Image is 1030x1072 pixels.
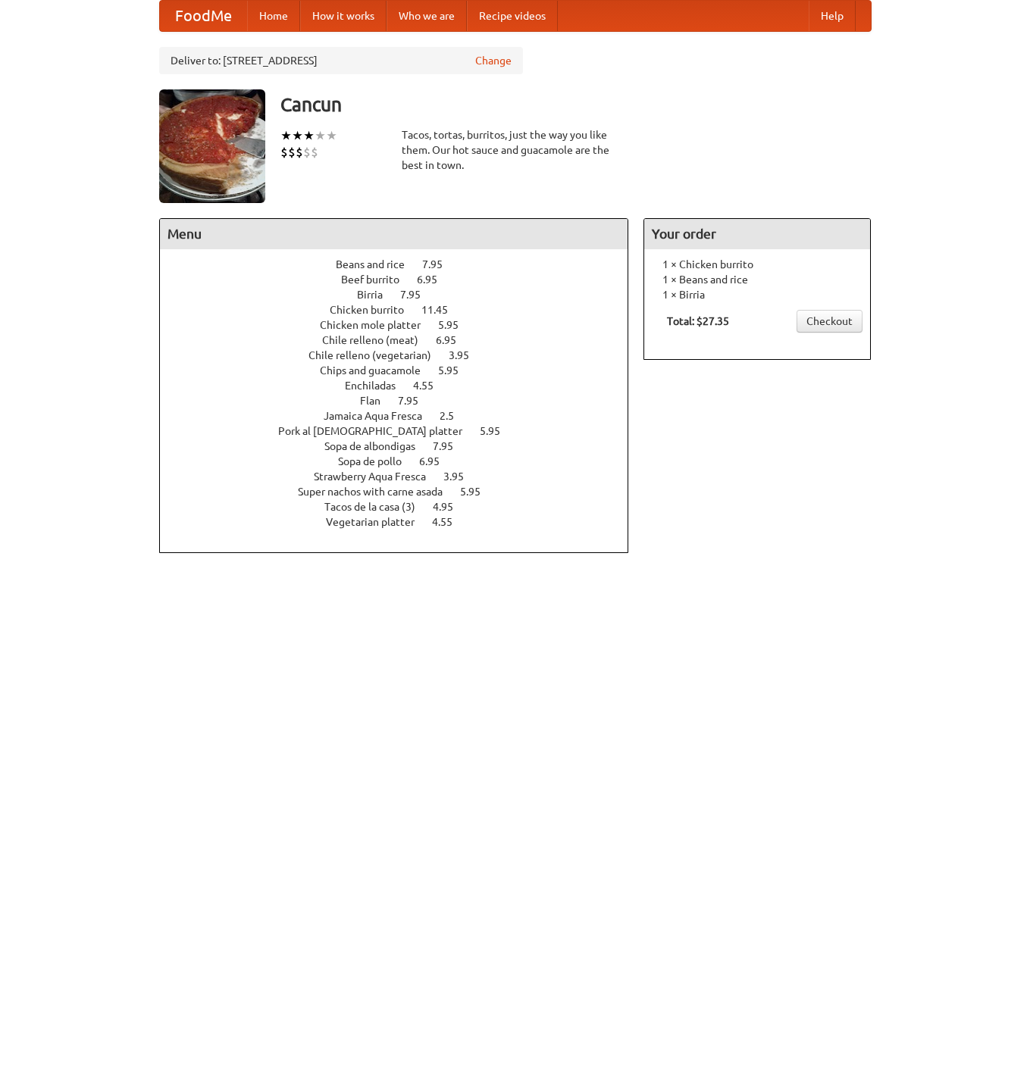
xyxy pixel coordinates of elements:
[288,144,296,161] li: $
[360,395,396,407] span: Flan
[324,501,430,513] span: Tacos de la casa (3)
[303,144,311,161] li: $
[433,501,468,513] span: 4.95
[298,486,509,498] a: Super nachos with carne asada 5.95
[422,258,458,270] span: 7.95
[160,219,628,249] h4: Menu
[326,516,430,528] span: Vegetarian platter
[433,440,468,452] span: 7.95
[320,364,436,377] span: Chips and guacamole
[298,486,458,498] span: Super nachos with carne asada
[797,310,863,333] a: Checkout
[280,127,292,144] li: ★
[443,470,479,483] span: 3.95
[345,380,411,392] span: Enchiladas
[400,289,436,301] span: 7.95
[357,289,449,301] a: Birria 7.95
[278,425,528,437] a: Pork al [DEMOGRAPHIC_DATA] platter 5.95
[320,319,487,331] a: Chicken mole platter 5.95
[480,425,515,437] span: 5.95
[360,395,446,407] a: Flan 7.95
[322,334,484,346] a: Chile relleno (meat) 6.95
[326,127,337,144] li: ★
[652,257,863,272] li: 1 × Chicken burrito
[320,364,487,377] a: Chips and guacamole 5.95
[300,1,387,31] a: How it works
[330,304,476,316] a: Chicken burrito 11.45
[336,258,420,270] span: Beans and rice
[311,144,318,161] li: $
[159,89,265,203] img: angular.jpg
[296,144,303,161] li: $
[438,319,474,331] span: 5.95
[419,455,455,467] span: 6.95
[159,47,523,74] div: Deliver to: [STREET_ADDRESS]
[432,516,468,528] span: 4.55
[320,319,436,331] span: Chicken mole platter
[667,315,729,327] b: Total: $27.35
[387,1,467,31] a: Who we are
[338,455,417,467] span: Sopa de pollo
[324,501,481,513] a: Tacos de la casa (3) 4.95
[357,289,398,301] span: Birria
[436,334,471,346] span: 6.95
[652,272,863,287] li: 1 × Beans and rice
[278,425,477,437] span: Pork al [DEMOGRAPHIC_DATA] platter
[324,410,437,422] span: Jamaica Aqua Fresca
[398,395,434,407] span: 7.95
[341,273,415,286] span: Beef burrito
[449,349,484,361] span: 3.95
[338,455,468,467] a: Sopa de pollo 6.95
[315,127,326,144] li: ★
[652,287,863,302] li: 1 × Birria
[330,304,419,316] span: Chicken burrito
[280,89,872,120] h3: Cancun
[345,380,462,392] a: Enchiladas 4.55
[809,1,856,31] a: Help
[324,410,482,422] a: Jamaica Aqua Fresca 2.5
[247,1,300,31] a: Home
[467,1,558,31] a: Recipe videos
[341,273,465,286] a: Beef burrito 6.95
[475,53,512,68] a: Change
[417,273,452,286] span: 6.95
[314,470,492,483] a: Strawberry Aqua Fresca 3.95
[438,364,474,377] span: 5.95
[324,440,430,452] span: Sopa de albondigas
[308,349,497,361] a: Chile relleno (vegetarian) 3.95
[644,219,870,249] h4: Your order
[326,516,481,528] a: Vegetarian platter 4.55
[336,258,471,270] a: Beans and rice 7.95
[460,486,496,498] span: 5.95
[314,470,441,483] span: Strawberry Aqua Fresca
[308,349,446,361] span: Chile relleno (vegetarian)
[280,144,288,161] li: $
[303,127,315,144] li: ★
[160,1,247,31] a: FoodMe
[413,380,449,392] span: 4.55
[440,410,469,422] span: 2.5
[421,304,463,316] span: 11.45
[402,127,629,173] div: Tacos, tortas, burritos, just the way you like them. Our hot sauce and guacamole are the best in ...
[324,440,481,452] a: Sopa de albondigas 7.95
[292,127,303,144] li: ★
[322,334,434,346] span: Chile relleno (meat)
